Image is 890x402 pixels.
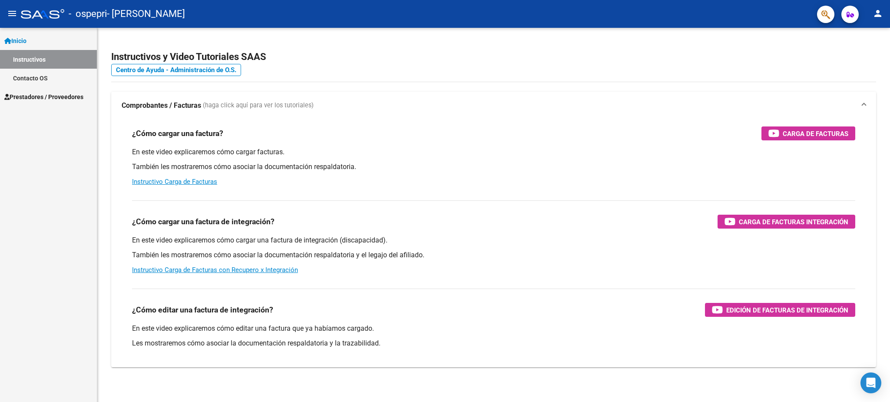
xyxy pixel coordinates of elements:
[718,215,855,229] button: Carga de Facturas Integración
[4,36,26,46] span: Inicio
[739,216,848,227] span: Carga de Facturas Integración
[783,128,848,139] span: Carga de Facturas
[132,304,273,316] h3: ¿Cómo editar una factura de integración?
[132,127,223,140] h3: ¿Cómo cargar una factura?
[107,4,185,23] span: - [PERSON_NAME]
[873,8,883,19] mat-icon: person
[860,372,881,393] div: Open Intercom Messenger
[69,4,107,23] span: - ospepri
[705,303,855,317] button: Edición de Facturas de integración
[111,49,876,65] h2: Instructivos y Video Tutoriales SAAS
[122,101,201,110] strong: Comprobantes / Facturas
[132,216,275,228] h3: ¿Cómo cargar una factura de integración?
[7,8,17,19] mat-icon: menu
[726,305,848,316] span: Edición de Facturas de integración
[132,236,855,245] p: En este video explicaremos cómo cargar una factura de integración (discapacidad).
[111,120,876,367] div: Comprobantes / Facturas (haga click aquí para ver los tutoriales)
[203,101,314,110] span: (haga click aquí para ver los tutoriales)
[132,339,855,348] p: Les mostraremos cómo asociar la documentación respaldatoria y la trazabilidad.
[132,147,855,157] p: En este video explicaremos cómo cargar facturas.
[761,126,855,140] button: Carga de Facturas
[132,178,217,186] a: Instructivo Carga de Facturas
[111,92,876,120] mat-expansion-panel-header: Comprobantes / Facturas (haga click aquí para ver los tutoriales)
[132,250,855,260] p: También les mostraremos cómo asociar la documentación respaldatoria y el legajo del afiliado.
[132,266,298,274] a: Instructivo Carga de Facturas con Recupero x Integración
[111,64,241,76] a: Centro de Ayuda - Administración de O.S.
[4,92,83,102] span: Prestadores / Proveedores
[132,324,855,333] p: En este video explicaremos cómo editar una factura que ya habíamos cargado.
[132,162,855,172] p: También les mostraremos cómo asociar la documentación respaldatoria.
